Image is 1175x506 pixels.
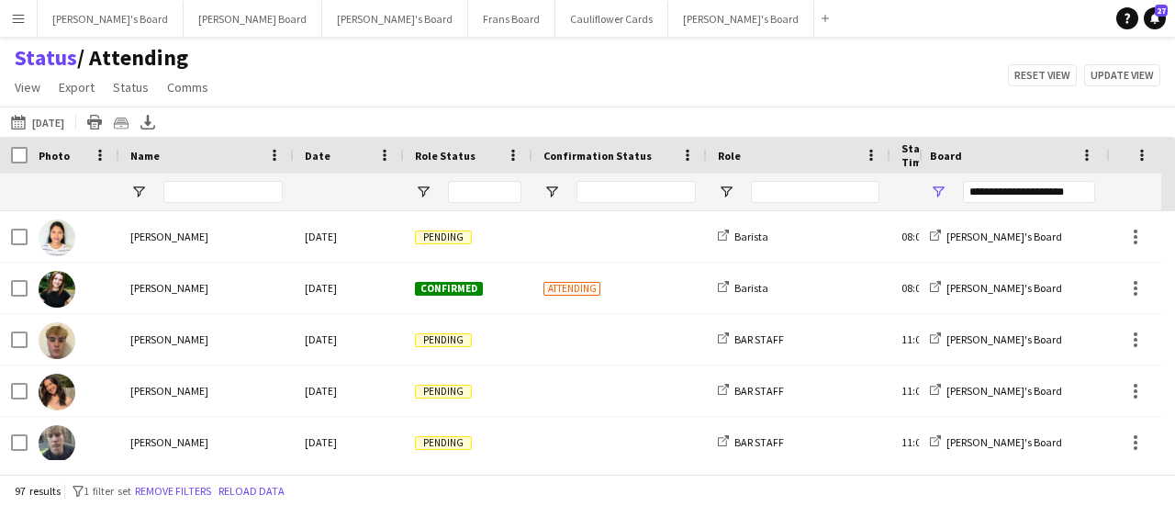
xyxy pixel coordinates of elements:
span: Start Time [901,141,951,169]
span: Barista [734,230,768,243]
button: Reset view [1008,64,1077,86]
a: BAR STAFF [718,332,784,346]
span: Pending [415,385,472,399]
span: [PERSON_NAME]'s Board [946,230,1062,243]
input: Confirmation Status Filter Input [576,181,696,203]
button: Open Filter Menu [930,184,946,200]
a: BAR STAFF [718,384,784,398]
span: Attending [77,44,188,72]
a: Comms [160,75,216,99]
div: [DATE] [294,263,404,313]
div: 11:00 [890,365,984,416]
a: BAR STAFF [718,435,784,449]
span: [PERSON_NAME] [130,435,208,449]
div: [DATE] [294,417,404,467]
button: Remove filters [131,481,215,501]
span: Attending [543,282,600,296]
span: Pending [415,436,472,450]
button: [PERSON_NAME]'s Board [38,1,184,37]
button: [PERSON_NAME]'s Board [668,1,814,37]
button: [PERSON_NAME]'s Board [322,1,468,37]
span: 1 filter set [84,484,131,498]
img: Nandhini Thanika chalam [39,219,75,256]
button: Reload data [215,481,288,501]
div: 11:00 [890,417,984,467]
input: Name Filter Input [163,181,283,203]
span: [PERSON_NAME] [130,384,208,398]
a: [PERSON_NAME]'s Board [930,384,1062,398]
span: Barista [734,281,768,295]
button: Open Filter Menu [718,184,734,200]
span: Status [113,79,149,96]
a: Status [15,44,77,72]
span: Name [130,149,160,163]
a: [PERSON_NAME]'s Board [930,332,1062,346]
a: 27 [1144,7,1166,29]
a: View [7,75,48,99]
span: Confirmed [415,282,483,296]
span: Pending [415,333,472,347]
app-action-btn: Print [84,111,106,133]
app-action-btn: Crew files as ZIP [110,111,132,133]
div: [DATE] [294,365,404,416]
a: Barista [718,230,768,243]
button: Frans Board [468,1,555,37]
button: [PERSON_NAME] Board [184,1,322,37]
span: Confirmation Status [543,149,652,163]
button: Open Filter Menu [130,184,147,200]
span: Role [718,149,741,163]
span: [PERSON_NAME]'s Board [946,281,1062,295]
img: Aimee Newenham [39,374,75,410]
a: [PERSON_NAME]'s Board [930,281,1062,295]
span: [PERSON_NAME] [130,281,208,295]
span: Date [305,149,330,163]
span: [PERSON_NAME] [130,230,208,243]
a: Barista [718,281,768,295]
input: Role Status Filter Input [448,181,521,203]
div: 08:00 [890,263,984,313]
button: Cauliflower Cards [555,1,668,37]
span: Comms [167,79,208,96]
span: Pending [415,231,472,244]
button: Open Filter Menu [543,184,560,200]
span: BAR STAFF [734,384,784,398]
div: 08:00 [890,211,984,262]
div: [DATE] [294,211,404,262]
div: [DATE] [294,314,404,365]
span: View [15,79,40,96]
span: [PERSON_NAME]'s Board [946,435,1062,449]
span: [PERSON_NAME] [130,332,208,346]
span: Role Status [415,149,476,163]
a: [PERSON_NAME]'s Board [930,230,1062,243]
img: Grace Boag-Matthews [39,271,75,308]
button: Update view [1084,64,1160,86]
span: Photo [39,149,70,163]
img: Freddie Bott [39,322,75,359]
span: [PERSON_NAME]'s Board [946,384,1062,398]
span: BAR STAFF [734,332,784,346]
span: [PERSON_NAME]'s Board [946,332,1062,346]
a: Status [106,75,156,99]
img: Tom Taylor [39,425,75,462]
button: Open Filter Menu [415,184,431,200]
span: Board [930,149,962,163]
app-action-btn: Export XLSX [137,111,159,133]
a: Export [51,75,102,99]
button: [DATE] [7,111,68,133]
input: Role Filter Input [751,181,879,203]
a: [PERSON_NAME]'s Board [930,435,1062,449]
span: BAR STAFF [734,435,784,449]
div: 11:00 [890,314,984,365]
span: Export [59,79,95,96]
span: 27 [1155,5,1168,17]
